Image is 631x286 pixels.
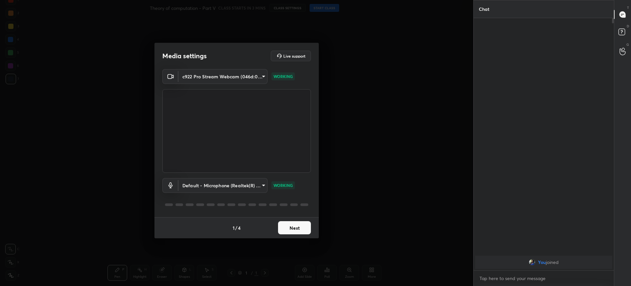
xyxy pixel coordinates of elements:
h4: / [235,224,237,231]
p: T [627,5,629,10]
span: You [538,260,546,265]
div: c922 Pro Stream Webcam (046d:085c) [178,178,268,193]
div: c922 Pro Stream Webcam (046d:085c) [178,69,268,84]
p: WORKING [273,182,293,188]
p: G [626,42,629,47]
p: D [627,24,629,29]
h5: Live support [283,54,305,58]
h4: 1 [233,224,235,231]
h4: 4 [238,224,241,231]
p: WORKING [273,73,293,79]
span: joined [546,260,559,265]
button: Next [278,221,311,234]
h2: Media settings [162,52,207,60]
div: grid [474,254,614,270]
img: 687005c0829143fea9909265324df1f4.png [529,259,535,266]
p: Chat [474,0,495,18]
